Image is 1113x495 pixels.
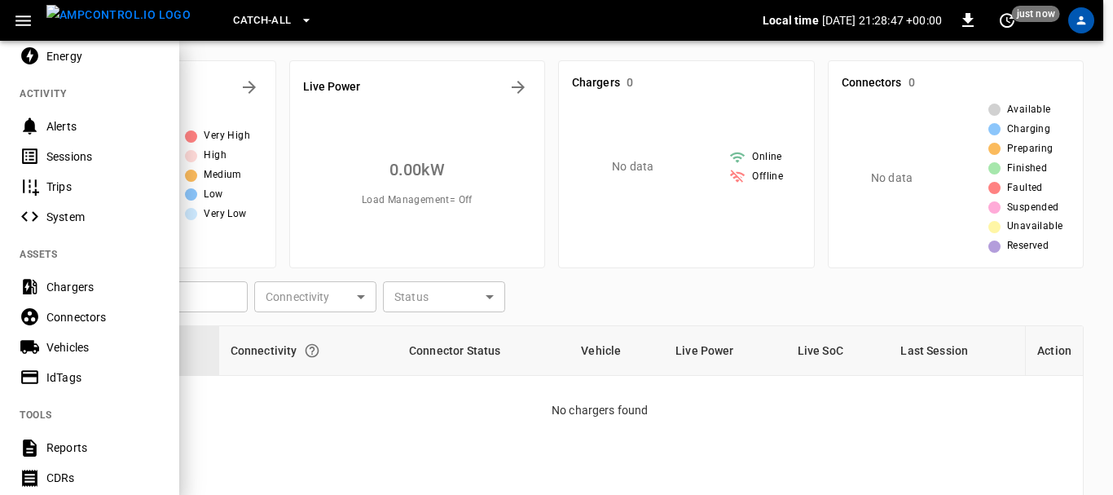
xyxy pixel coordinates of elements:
[1012,6,1060,22] span: just now
[994,7,1020,33] button: set refresh interval
[46,209,160,225] div: System
[46,148,160,165] div: Sessions
[46,118,160,135] div: Alerts
[46,470,160,486] div: CDRs
[46,279,160,295] div: Chargers
[46,179,160,195] div: Trips
[46,369,160,386] div: IdTags
[46,309,160,325] div: Connectors
[763,12,819,29] p: Local time
[46,5,191,25] img: ampcontrol.io logo
[46,440,160,456] div: Reports
[233,11,291,30] span: Catch-all
[822,12,942,29] p: [DATE] 21:28:47 +00:00
[1068,7,1094,33] div: profile-icon
[46,339,160,356] div: Vehicles
[46,48,160,64] div: Energy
